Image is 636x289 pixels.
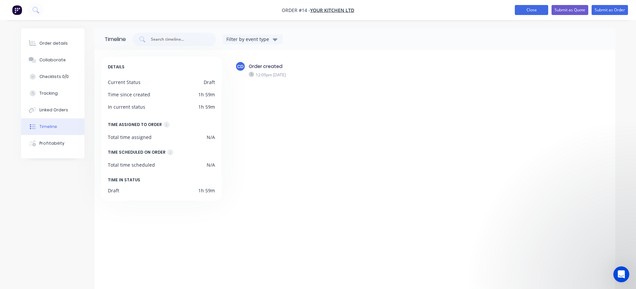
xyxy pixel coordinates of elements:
[108,161,155,168] div: Total time scheduled
[108,134,152,141] div: Total time assigned
[108,91,150,98] div: Time since created
[198,91,215,98] div: 1h 59m
[21,118,84,135] button: Timeline
[150,36,206,43] input: Search timeline...
[39,124,57,130] div: Timeline
[207,161,215,168] div: N/A
[226,36,271,43] div: Filter by event type
[204,79,215,86] div: Draft
[108,121,162,128] div: TIME ASSIGNED TO ORDER
[108,63,125,71] span: DETAILS
[12,5,22,15] img: Factory
[39,140,64,146] div: Profitability
[198,187,215,194] div: 1h 59m
[198,103,215,110] div: 1h 59m
[21,85,84,102] button: Tracking
[515,5,548,15] button: Close
[39,40,68,46] div: Order details
[613,266,629,282] iframe: Intercom live chat
[108,187,119,194] div: Draft
[39,74,69,80] div: Checklists 0/0
[249,63,480,70] div: Order created
[108,149,166,156] div: TIME SCHEDULED ON ORDER
[249,72,480,78] div: 12:09pm [DATE]
[21,102,84,118] button: Linked Orders
[21,35,84,52] button: Order details
[39,90,58,96] div: Tracking
[108,176,140,184] span: TIME IN STATUS
[592,5,628,15] button: Submit as Order
[237,63,244,70] span: CD
[552,5,588,15] button: Submit as Quote
[21,68,84,85] button: Checklists 0/0
[21,135,84,152] button: Profitability
[310,7,354,13] a: Your Kitchen Ltd
[21,52,84,68] button: Collaborate
[39,57,66,63] div: Collaborate
[39,107,68,113] div: Linked Orders
[108,103,145,110] div: In current status
[223,34,283,44] button: Filter by event type
[207,134,215,141] div: N/A
[282,7,310,13] span: Order #14 -
[108,79,141,86] div: Current Status
[104,35,126,43] div: Timeline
